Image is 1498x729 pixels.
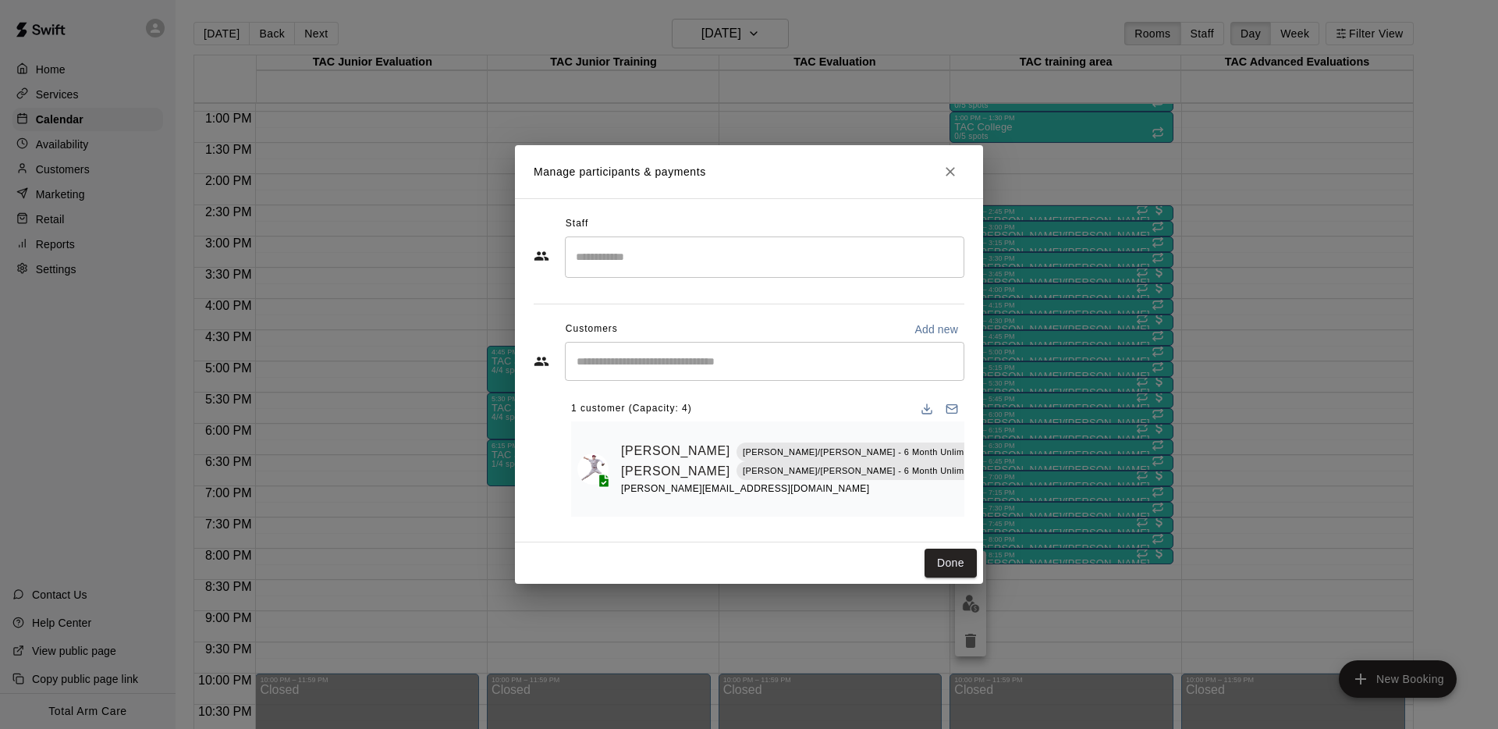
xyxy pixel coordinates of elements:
svg: Staff [534,248,549,264]
div: Search staff [565,236,964,278]
img: Hudson Giddens [577,453,609,485]
button: Close [936,158,964,186]
svg: Customers [534,354,549,369]
button: Done [925,549,977,578]
p: [PERSON_NAME]/[PERSON_NAME] - 6 Month Unlimited Membership [743,464,1033,478]
span: 1 customer (Capacity: 4) [571,397,692,421]
button: Download list [914,397,939,421]
p: [PERSON_NAME]/[PERSON_NAME] - 6 Month Unlimited Membership [743,446,1033,459]
button: Add new [908,317,964,342]
p: Manage participants & payments [534,164,706,180]
p: Add new [914,322,958,337]
span: Customers [566,317,618,342]
span: Staff [566,212,588,236]
button: Email participants [939,397,964,421]
span: [PERSON_NAME][EMAIL_ADDRESS][DOMAIN_NAME] [621,483,869,494]
div: Start typing to search customers... [565,342,964,381]
a: [PERSON_NAME] [PERSON_NAME] [621,441,730,481]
